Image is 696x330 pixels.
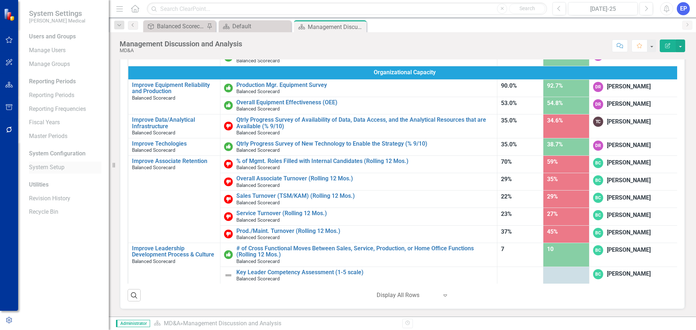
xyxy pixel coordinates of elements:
a: Improve Leadership Development Process & Culture [132,245,216,258]
span: Balanced Scorecard [132,164,175,170]
td: Double-Click to Edit Right Click for Context Menu [128,114,220,138]
div: Utilities [29,181,101,189]
a: Qtrly Progress Survey of Availability of Data, Data Access, and the Analytical Resources that are... [236,117,493,129]
div: EP [677,2,690,15]
button: [DATE]-25 [568,2,638,15]
span: 35.0% [501,117,517,124]
small: [PERSON_NAME] Medical [29,18,85,24]
div: [DATE]-25 [571,5,635,13]
a: Balanced Scorecard (Daily Huddle) [145,22,205,31]
div: BC [593,175,603,185]
img: On or Above Target [224,250,233,259]
td: Double-Click to Edit Right Click for Context Menu [220,114,497,138]
span: 27% [547,210,558,217]
td: Double-Click to Edit [589,225,681,243]
a: Qtrly Progress Survey of New Technology to Enable the Strategy (% 9/10) [236,141,493,147]
div: [PERSON_NAME] [607,159,651,167]
div: [PERSON_NAME] [607,194,651,202]
div: Reporting Periods [29,78,101,86]
span: 92.7% [547,82,563,89]
td: Double-Click to Edit Right Click for Context Menu [220,191,497,208]
div: [PERSON_NAME] [607,100,651,108]
span: Balanced Scorecard [236,58,280,63]
span: Balanced Scorecard [236,147,280,153]
span: Balanced Scorecard [236,106,280,112]
a: Reporting Periods [29,91,101,100]
div: [PERSON_NAME] [607,229,651,237]
a: Improve Techologies [132,141,216,147]
div: Users and Groups [29,33,101,41]
td: Double-Click to Edit Right Click for Context Menu [220,225,497,243]
span: Balanced Scorecard [132,130,175,135]
span: 53.0% [501,100,517,106]
span: Balanced Scorecard [236,276,280,281]
span: 7 [501,246,504,252]
div: Management Discussion and Analysis [120,40,242,48]
td: Double-Click to Edit [589,79,681,97]
td: Double-Click to Edit Right Click for Context Menu [220,267,497,284]
span: Organizational Capacity [132,68,677,77]
a: Manage Groups [29,60,101,68]
td: Double-Click to Edit [589,114,681,138]
div: BC [593,228,603,238]
a: Production Mgr. Equipment Survey [236,82,493,88]
td: Double-Click to Edit Right Click for Context Menu [220,138,497,155]
a: Manage Users [29,46,101,55]
span: Balanced Scorecard [236,88,280,94]
span: Balanced Scorecard [236,258,280,264]
img: Below Target [224,230,233,238]
span: 29% [547,193,558,200]
span: Administrator [116,320,150,327]
a: Sales Turnover (TSM/KAM) (Rolling 12 Mos.) [236,193,493,199]
span: Balanced Scorecard [236,234,280,240]
img: ClearPoint Strategy [4,8,16,21]
td: Double-Click to Edit [589,243,681,267]
img: On or Above Target [224,101,233,110]
img: Below Target [224,160,233,168]
div: BC [593,158,603,168]
span: 22% [501,193,512,200]
span: 35.0% [501,141,517,148]
div: [PERSON_NAME] [607,118,651,126]
div: [PERSON_NAME] [607,246,651,254]
a: Improve Associate Retention [132,158,216,164]
td: Double-Click to Edit Right Click for Context Menu [220,79,497,97]
span: Balanced Scorecard [132,147,175,153]
div: System Configuration [29,150,101,158]
div: [PERSON_NAME] [607,83,651,91]
span: Balanced Scorecard [236,164,280,170]
a: Service Turnover (Rolling 12 Mos.) [236,210,493,217]
td: Double-Click to Edit [589,208,681,225]
a: Recycle Bin [29,208,101,216]
div: DR [593,82,603,92]
a: Key Leader Competency Assessment (1-5 scale) [236,269,493,276]
a: Overall Equipment Effectiveness (OEE) [236,99,493,106]
div: Management Discussion and Analysis [183,320,281,327]
td: Double-Click to Edit Right Click for Context Menu [220,155,497,173]
span: System Settings [29,9,85,18]
td: Double-Click to Edit [128,66,681,79]
a: MD&A [164,320,180,327]
span: Search [519,5,535,11]
span: 59% [547,158,558,165]
span: 38.7% [547,141,563,148]
div: [PERSON_NAME] [607,176,651,185]
div: BC [593,245,603,255]
div: [PERSON_NAME] [607,270,651,278]
td: Double-Click to Edit [589,155,681,173]
span: Balanced Scorecard [236,130,280,135]
div: BC [593,269,603,279]
span: 70% [501,158,512,165]
td: Double-Click to Edit Right Click for Context Menu [220,243,497,267]
div: Default [232,22,289,31]
a: Revision History [29,195,101,203]
a: Prod./Maint. Turnover (Rolling 12 Mos.) [236,228,493,234]
td: Double-Click to Edit Right Click for Context Menu [220,173,497,191]
div: BC [593,193,603,203]
a: Default [220,22,289,31]
div: BC [593,210,603,220]
div: Balanced Scorecard (Daily Huddle) [157,22,205,31]
td: Double-Click to Edit Right Click for Context Menu [220,97,497,114]
img: Below Target [224,212,233,221]
img: On or Above Target [224,142,233,151]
